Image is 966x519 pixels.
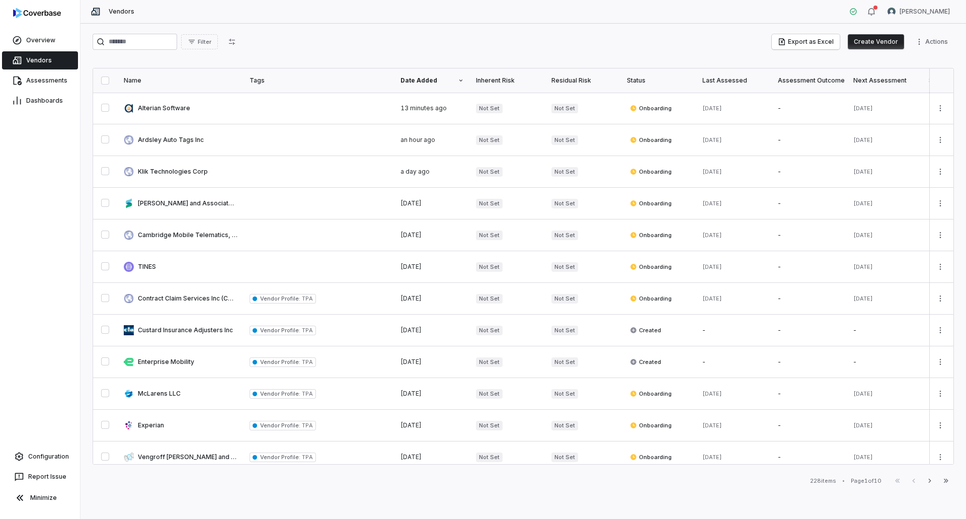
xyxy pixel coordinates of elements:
[551,421,578,430] span: Not Set
[772,251,847,283] td: -
[300,454,312,461] span: TPA
[300,358,312,365] span: TPA
[476,326,503,335] span: Not Set
[932,259,948,274] button: More actions
[847,346,923,378] td: -
[260,358,300,365] span: Vendor Profile :
[260,295,300,302] span: Vendor Profile :
[932,101,948,116] button: More actions
[476,231,503,240] span: Not Set
[932,164,948,179] button: More actions
[400,326,422,334] span: [DATE]
[702,390,722,397] span: [DATE]
[772,34,840,49] button: Export as Excel
[853,263,873,270] span: [DATE]
[853,295,873,302] span: [DATE]
[551,167,578,177] span: Not Set
[853,77,917,85] div: Next Assessment
[26,36,55,44] span: Overview
[109,8,134,16] span: Vendors
[260,390,300,397] span: Vendor Profile :
[932,450,948,465] button: More actions
[772,346,847,378] td: -
[28,473,66,481] span: Report Issue
[551,199,578,208] span: Not Set
[2,92,78,110] a: Dashboards
[696,315,772,346] td: -
[26,56,52,64] span: Vendors
[400,390,422,397] span: [DATE]
[250,77,388,85] div: Tags
[853,232,873,239] span: [DATE]
[772,283,847,315] td: -
[476,262,503,272] span: Not Set
[702,295,722,302] span: [DATE]
[772,378,847,410] td: -
[630,104,672,112] span: Onboarding
[476,135,503,145] span: Not Set
[551,294,578,304] span: Not Set
[853,168,873,175] span: [DATE]
[842,477,845,484] div: •
[400,358,422,365] span: [DATE]
[932,196,948,211] button: More actions
[476,77,539,85] div: Inherent Risk
[4,488,76,508] button: Minimize
[26,97,63,105] span: Dashboards
[400,136,435,143] span: an hour ago
[124,77,237,85] div: Name
[300,422,312,429] span: TPA
[778,77,841,85] div: Assessment Outcome
[853,422,873,429] span: [DATE]
[630,199,672,207] span: Onboarding
[912,34,954,49] button: More actions
[702,263,722,270] span: [DATE]
[260,454,300,461] span: Vendor Profile :
[551,135,578,145] span: Not Set
[2,51,78,69] a: Vendors
[476,104,503,113] span: Not Set
[630,263,672,271] span: Onboarding
[400,199,422,207] span: [DATE]
[853,390,873,397] span: [DATE]
[630,168,672,176] span: Onboarding
[702,422,722,429] span: [DATE]
[2,71,78,90] a: Assessments
[932,228,948,243] button: More actions
[400,421,422,429] span: [DATE]
[630,294,672,303] span: Onboarding
[932,132,948,147] button: More actions
[300,327,312,334] span: TPA
[476,389,503,399] span: Not Set
[28,453,69,461] span: Configuration
[551,262,578,272] span: Not Set
[772,441,847,473] td: -
[772,188,847,219] td: -
[630,421,672,429] span: Onboarding
[702,77,766,85] div: Last Assessed
[853,200,873,207] span: [DATE]
[630,358,661,366] span: Created
[476,357,503,367] span: Not Set
[630,326,661,334] span: Created
[772,156,847,188] td: -
[772,315,847,346] td: -
[4,468,76,486] button: Report Issue
[476,421,503,430] span: Not Set
[551,326,578,335] span: Not Set
[13,8,61,18] img: logo-D7KZi-bG.svg
[551,104,578,113] span: Not Set
[476,199,503,208] span: Not Set
[551,77,615,85] div: Residual Risk
[851,477,881,485] div: Page 1 of 10
[551,357,578,367] span: Not Set
[198,38,211,46] span: Filter
[932,418,948,433] button: More actions
[696,346,772,378] td: -
[702,454,722,461] span: [DATE]
[847,315,923,346] td: -
[853,136,873,143] span: [DATE]
[853,454,873,461] span: [DATE]
[702,232,722,239] span: [DATE]
[932,323,948,338] button: More actions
